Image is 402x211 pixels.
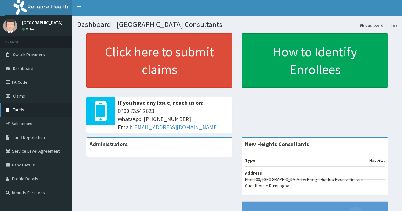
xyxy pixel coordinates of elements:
span: Switch Providers [13,52,45,57]
b: Type [245,157,255,163]
p: Hospital [369,157,385,163]
strong: New Heights Consultants [245,140,309,148]
a: Click here to submit claims [86,33,232,88]
span: Dashboard [13,66,33,71]
span: Tariffs [13,107,24,113]
p: Plot 200, [GEOGRAPHIC_DATA] by Bridge Bustop Beside Genesis GuestHouse Rumuogba [245,176,385,189]
a: Online [22,27,37,31]
li: Here [384,23,397,28]
b: Address [245,170,262,176]
a: How to Identify Enrollees [242,33,388,88]
b: Administrators [90,140,128,148]
a: Dashboard [360,23,383,28]
span: Tariff Negotiation [13,135,45,140]
span: 0700 7354 2623 WhatsApp: [PHONE_NUMBER] Email: [118,107,229,131]
a: [EMAIL_ADDRESS][DOMAIN_NAME] [132,124,219,131]
p: [GEOGRAPHIC_DATA] [22,20,62,25]
img: User Image [3,19,17,33]
h1: Dashboard - [GEOGRAPHIC_DATA] Consultants [77,20,397,29]
b: If you have any issue, reach us on: [118,99,204,106]
span: Claims [13,93,25,99]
